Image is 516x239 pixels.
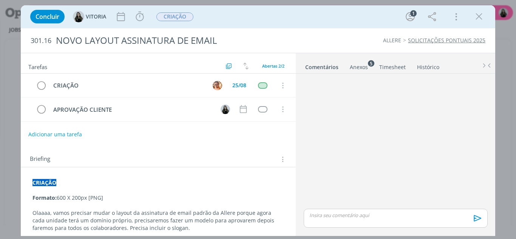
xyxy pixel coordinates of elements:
[383,37,401,44] a: ALLERE
[57,194,103,201] span: 600 X 200px [PNG]
[213,81,222,90] img: V
[350,63,368,71] div: Anexos
[28,128,82,141] button: Adicionar uma tarefa
[417,60,440,71] a: Histórico
[232,83,246,88] div: 25/08
[221,105,230,114] img: V
[408,37,485,44] a: SOLICITAÇÕES PONTUAIS 2025
[30,154,50,164] span: Briefing
[21,5,496,236] div: dialog
[86,14,106,19] span: VITORIA
[212,80,223,91] button: V
[305,60,339,71] a: Comentários
[404,11,416,23] button: 1
[379,60,406,71] a: Timesheet
[32,179,56,186] strong: CRIAÇÃO
[31,37,51,45] span: 301.16
[50,81,206,90] div: CRIAÇÃO
[28,62,47,71] span: Tarefas
[243,63,249,69] img: arrow-down-up.svg
[219,103,231,115] button: V
[36,14,59,20] span: Concluir
[156,12,193,21] span: CRIAÇÃO
[32,209,284,232] p: Olaaaa, vamos precisar mudar o layout da assinatura de email padrão da Allere porque agora cada u...
[410,10,417,17] div: 1
[156,12,194,22] button: CRIAÇÃO
[262,63,284,69] span: Abertas 2/2
[50,105,214,114] div: APROVAÇÃO CLIENTE
[32,194,57,201] strong: Formato:
[73,11,84,22] img: V
[53,31,293,50] div: NOVO LAYOUT ASSINATURA DE EMAIL
[368,60,374,66] sup: 5
[30,10,65,23] button: Concluir
[73,11,106,22] button: VVITORIA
